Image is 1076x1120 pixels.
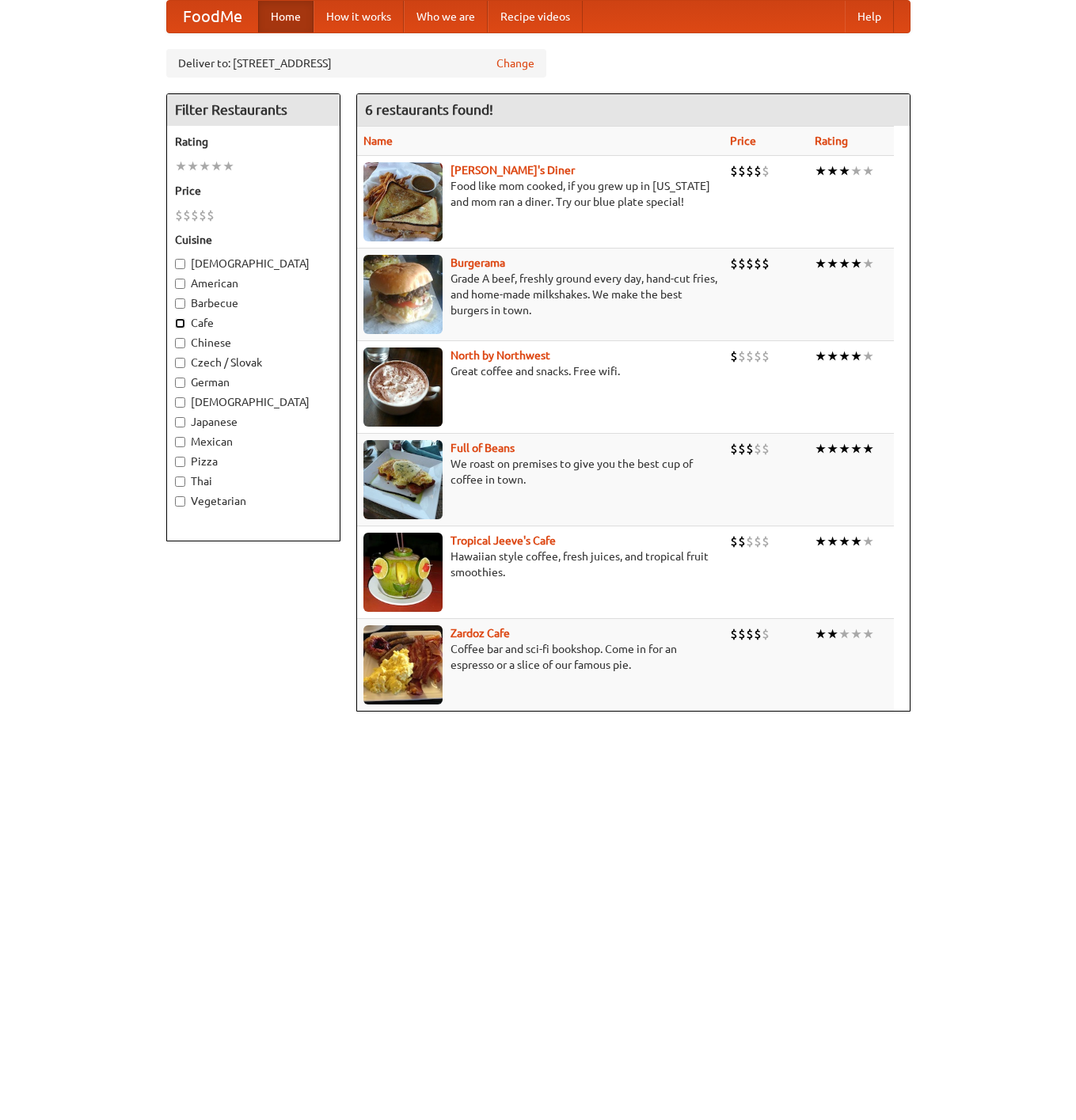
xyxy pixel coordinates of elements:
[762,255,770,272] li: $
[827,625,838,643] li: ★
[815,440,827,457] li: ★
[451,349,550,362] a: North by Northwest
[746,440,754,457] li: $
[838,533,850,550] li: ★
[827,162,838,180] li: ★
[730,533,738,550] li: $
[496,55,534,71] a: Change
[175,318,185,328] input: Cafe
[827,347,838,365] li: ★
[838,347,850,365] li: ★
[488,1,583,32] a: Recipe videos
[754,347,762,365] li: $
[746,347,754,365] li: $
[404,1,488,32] a: Who we are
[754,255,762,272] li: $
[175,275,332,291] label: American
[862,440,874,457] li: ★
[199,158,211,175] li: ★
[730,625,738,643] li: $
[175,496,185,507] input: Vegetarian
[167,1,258,32] a: FoodMe
[175,335,332,351] label: Chinese
[175,183,332,199] h5: Price
[762,162,770,180] li: $
[451,442,515,454] a: Full of Beans
[850,533,862,550] li: ★
[754,162,762,180] li: $
[167,94,340,126] h4: Filter Restaurants
[762,533,770,550] li: $
[222,158,234,175] li: ★
[175,355,332,370] label: Czech / Slovak
[862,255,874,272] li: ★
[175,493,332,509] label: Vegetarian
[451,256,505,269] b: Burgerama
[314,1,404,32] a: How it works
[175,454,332,469] label: Pizza
[862,347,874,365] li: ★
[363,135,393,147] a: Name
[175,207,183,224] li: $
[730,440,738,457] li: $
[862,162,874,180] li: ★
[738,533,746,550] li: $
[746,625,754,643] li: $
[862,533,874,550] li: ★
[175,232,332,248] h5: Cuisine
[199,207,207,224] li: $
[363,641,717,673] p: Coffee bar and sci-fi bookshop. Come in for an espresso or a slice of our famous pie.
[451,627,510,640] a: Zardoz Cafe
[175,295,332,311] label: Barbecue
[175,378,185,388] input: German
[738,255,746,272] li: $
[850,255,862,272] li: ★
[175,437,185,447] input: Mexican
[363,456,717,488] p: We roast on premises to give you the best cup of coffee in town.
[175,434,332,450] label: Mexican
[762,625,770,643] li: $
[175,315,332,331] label: Cafe
[451,534,556,547] a: Tropical Jeeve's Cafe
[175,134,332,150] h5: Rating
[258,1,314,32] a: Home
[730,135,756,147] a: Price
[451,164,575,177] b: [PERSON_NAME]'s Diner
[738,440,746,457] li: $
[363,549,717,580] p: Hawaiian style coffee, fresh juices, and tropical fruit smoothies.
[365,102,493,117] ng-pluralize: 6 restaurants found!
[363,347,443,427] img: north.jpg
[746,533,754,550] li: $
[815,347,827,365] li: ★
[815,255,827,272] li: ★
[838,162,850,180] li: ★
[746,255,754,272] li: $
[175,457,185,467] input: Pizza
[175,259,185,269] input: [DEMOGRAPHIC_DATA]
[175,374,332,390] label: German
[211,158,222,175] li: ★
[845,1,894,32] a: Help
[363,271,717,318] p: Grade A beef, freshly ground every day, hand-cut fries, and home-made milkshakes. We make the bes...
[175,473,332,489] label: Thai
[862,625,874,643] li: ★
[815,135,848,147] a: Rating
[191,207,199,224] li: $
[850,162,862,180] li: ★
[363,440,443,519] img: beans.jpg
[738,625,746,643] li: $
[738,162,746,180] li: $
[730,347,738,365] li: $
[838,625,850,643] li: ★
[175,358,185,368] input: Czech / Slovak
[363,363,717,379] p: Great coffee and snacks. Free wifi.
[746,162,754,180] li: $
[850,440,862,457] li: ★
[363,533,443,612] img: jeeves.jpg
[175,256,332,271] label: [DEMOGRAPHIC_DATA]
[838,255,850,272] li: ★
[175,394,332,410] label: [DEMOGRAPHIC_DATA]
